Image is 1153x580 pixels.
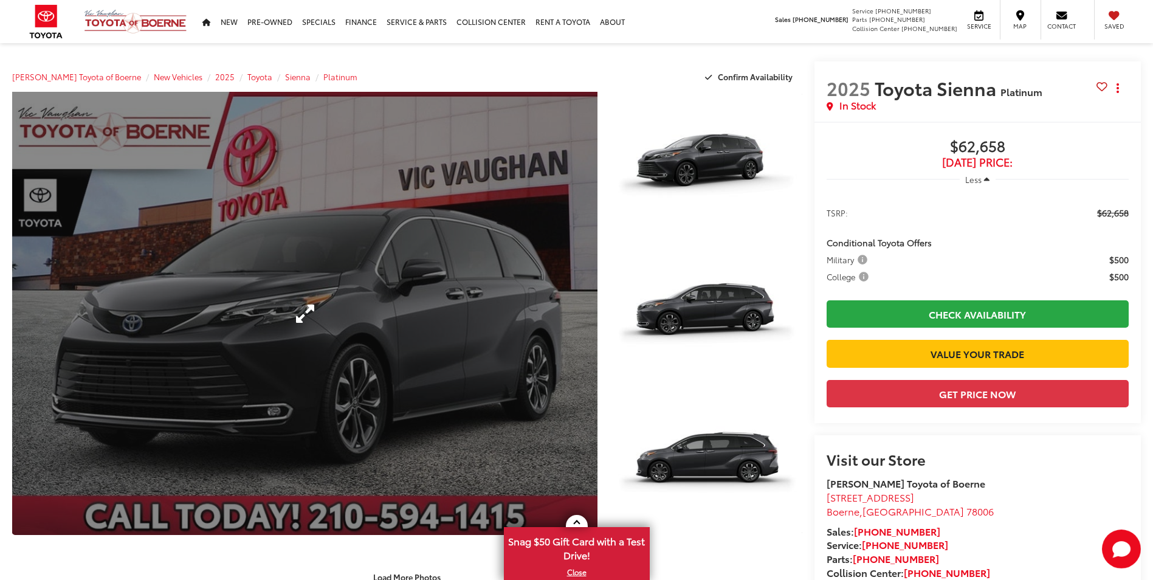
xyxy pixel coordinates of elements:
[154,71,202,82] a: New Vehicles
[827,271,871,283] span: College
[827,504,994,518] span: ,
[611,92,802,235] a: Expand Photo 1
[852,24,900,33] span: Collision Center
[827,207,848,219] span: TSRP:
[505,528,649,565] span: Snag $50 Gift Card with a Test Drive!
[827,75,870,101] span: 2025
[12,71,141,82] a: [PERSON_NAME] Toyota of Boerne
[611,392,802,535] a: Expand Photo 3
[1102,530,1141,568] svg: Start Chat
[862,504,964,518] span: [GEOGRAPHIC_DATA]
[827,551,939,565] strong: Parts:
[852,15,867,24] span: Parts
[839,98,876,112] span: In Stock
[1102,530,1141,568] button: Toggle Chat Window
[827,490,994,518] a: [STREET_ADDRESS] Boerne,[GEOGRAPHIC_DATA] 78006
[827,138,1129,156] span: $62,658
[827,504,859,518] span: Boerne
[84,9,187,34] img: Vic Vaughan Toyota of Boerne
[827,565,990,579] strong: Collision Center:
[827,254,872,266] button: Military
[827,451,1129,467] h2: Visit our Store
[827,537,948,551] strong: Service:
[965,174,982,185] span: Less
[827,156,1129,168] span: [DATE] Price:
[247,71,272,82] a: Toyota
[966,504,994,518] span: 78006
[1109,254,1129,266] span: $500
[1007,22,1033,30] span: Map
[862,537,948,551] a: [PHONE_NUMBER]
[853,551,939,565] a: [PHONE_NUMBER]
[875,6,931,15] span: [PHONE_NUMBER]
[827,476,985,490] strong: [PERSON_NAME] Toyota of Boerne
[875,75,1000,101] span: Toyota Sienna
[901,24,957,33] span: [PHONE_NUMBER]
[869,15,925,24] span: [PHONE_NUMBER]
[609,90,804,236] img: 2025 Toyota Sienna Platinum
[827,271,873,283] button: College
[827,300,1129,328] a: Check Availability
[718,71,793,82] span: Confirm Availability
[965,22,993,30] span: Service
[1117,83,1119,93] span: dropdown dots
[904,565,990,579] a: [PHONE_NUMBER]
[827,340,1129,367] a: Value Your Trade
[698,66,802,88] button: Confirm Availability
[827,490,914,504] span: [STREET_ADDRESS]
[960,168,996,190] button: Less
[827,236,932,249] span: Conditional Toyota Offers
[215,71,235,82] a: 2025
[12,92,597,535] a: Expand Photo 0
[609,390,804,537] img: 2025 Toyota Sienna Platinum
[609,240,804,387] img: 2025 Toyota Sienna Platinum
[1101,22,1127,30] span: Saved
[854,524,940,538] a: [PHONE_NUMBER]
[827,380,1129,407] button: Get Price Now
[827,254,870,266] span: Military
[827,524,940,538] strong: Sales:
[793,15,848,24] span: [PHONE_NUMBER]
[1000,85,1042,98] span: Platinum
[323,71,357,82] a: Platinum
[1109,271,1129,283] span: $500
[775,15,791,24] span: Sales
[611,242,802,385] a: Expand Photo 2
[1107,77,1129,98] button: Actions
[852,6,873,15] span: Service
[1047,22,1076,30] span: Contact
[1097,207,1129,219] span: $62,658
[285,71,311,82] a: Sienna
